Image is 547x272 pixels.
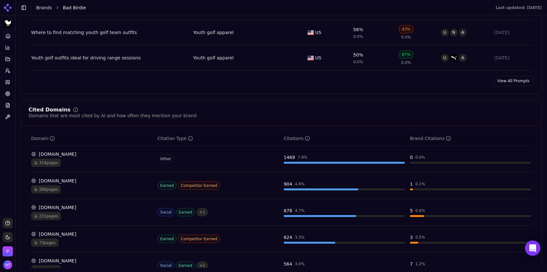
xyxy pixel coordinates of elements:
[416,208,425,213] div: 0.6 %
[307,30,314,35] img: US flag
[399,25,414,33] div: 43%
[284,234,292,241] div: 624
[416,155,425,160] div: 0.0 %
[459,54,467,62] span: A
[315,29,321,36] span: US
[281,131,408,146] th: totalCitationCount
[410,135,451,142] div: Brand Citations
[193,55,234,61] a: Youth golf apparel
[493,76,534,86] a: View All Prompts
[494,55,531,61] div: [DATE]
[157,135,193,142] div: Citation Type
[29,131,155,146] th: domain
[353,52,363,58] div: 50%
[178,235,220,243] span: Competitor Earned
[176,208,195,216] span: Earned
[31,212,61,220] span: 231 pages
[295,208,305,213] div: 4.7 %
[31,55,188,61] a: Youth golf outfits ideal for driving range sessions
[31,185,61,194] span: 286 pages
[31,178,152,184] div: [DOMAIN_NAME]
[416,181,425,187] div: 0.1 %
[284,181,292,187] div: 904
[63,4,86,11] span: Bad Birdie
[178,181,220,190] span: Competitor Earned
[401,35,411,40] span: 0.0%
[525,241,541,256] div: Open Intercom Messenger
[353,26,363,33] div: 56%
[450,29,458,36] span: N
[410,154,413,161] div: 0
[31,231,152,237] div: [DOMAIN_NAME]
[284,261,292,267] div: 564
[197,208,208,216] span: + 1
[441,29,449,36] span: U
[31,29,188,36] a: Where to find matching youth golf team outfits
[284,154,295,161] div: 1469
[441,54,449,62] span: U
[416,261,425,267] div: 1.2 %
[36,4,483,11] nav: breadcrumb
[284,135,310,142] div: Citations
[410,207,413,214] div: 5
[36,5,52,10] a: Brands
[31,159,61,167] span: 314 pages
[157,208,175,216] span: Social
[3,246,13,257] button: Open organization switcher
[31,151,152,157] div: [DOMAIN_NAME]
[284,207,292,214] div: 878
[298,155,308,160] div: 7.8 %
[29,107,71,112] div: Cited Domains
[295,261,305,267] div: 3.0 %
[494,29,531,36] div: [DATE]
[3,260,12,269] img: Nate Tower
[408,131,534,146] th: brandCitationCount
[450,54,458,62] img: puma golf
[29,112,197,119] div: Domains that are most cited by AI and how often they mention your brand
[31,204,152,211] div: [DOMAIN_NAME]
[496,5,542,10] div: Last updated: [DATE]
[3,18,13,28] button: Current brand: Bad Birdie
[155,131,281,146] th: citationTypes
[197,261,208,270] span: + 1
[31,258,152,264] div: [DOMAIN_NAME]
[157,261,175,270] span: Social
[3,18,13,28] img: Bad Birdie
[399,50,414,59] div: 87%
[157,181,177,190] span: Earned
[353,59,363,65] span: 0.0%
[401,60,411,65] span: 0.0%
[193,29,234,36] a: Youth golf apparel
[295,181,305,187] div: 4.8 %
[31,239,59,247] span: 73 pages
[157,235,177,243] span: Earned
[31,135,55,142] div: Domain
[410,234,413,241] div: 3
[3,246,13,257] img: Perrill
[315,55,321,61] span: US
[157,155,174,163] span: Other
[459,29,467,36] span: A
[416,235,425,240] div: 0.5 %
[176,261,195,270] span: Earned
[307,56,314,60] img: US flag
[410,261,413,267] div: 7
[3,260,12,269] button: Open user button
[295,235,305,240] div: 3.3 %
[410,181,413,187] div: 1
[353,34,363,39] span: 0.0%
